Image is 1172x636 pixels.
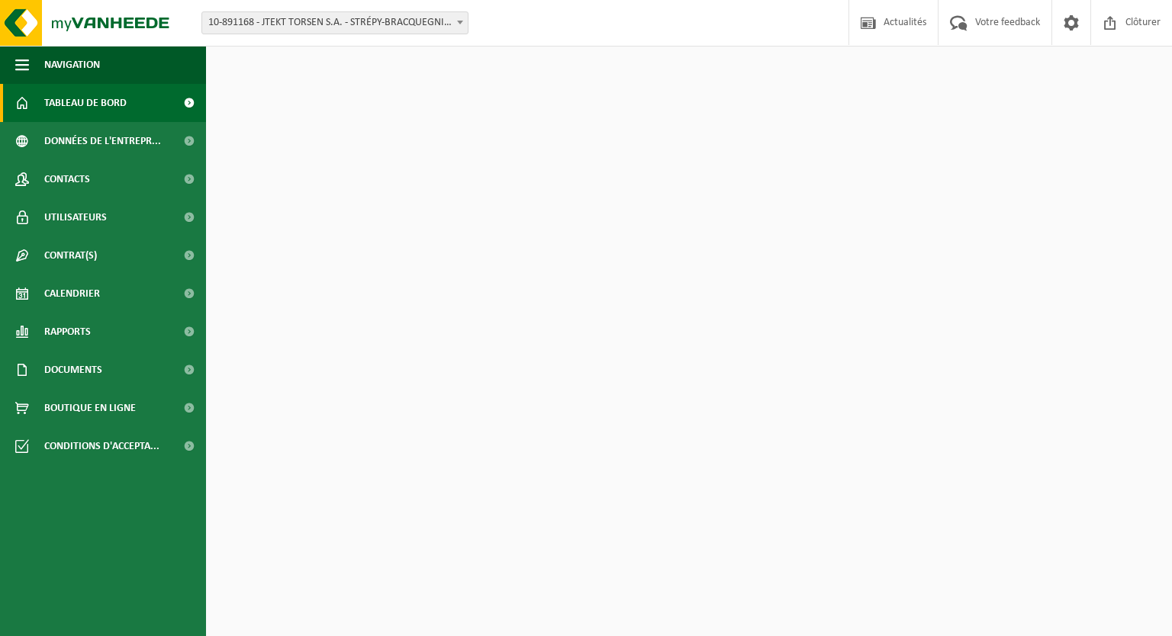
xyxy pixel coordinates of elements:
span: Documents [44,351,102,389]
span: Conditions d'accepta... [44,427,159,465]
span: 10-891168 - JTEKT TORSEN S.A. - STRÉPY-BRACQUEGNIES [202,12,468,34]
span: Calendrier [44,275,100,313]
span: Boutique en ligne [44,389,136,427]
span: Données de l'entrepr... [44,122,161,160]
span: Rapports [44,313,91,351]
span: Contacts [44,160,90,198]
span: Contrat(s) [44,236,97,275]
span: Tableau de bord [44,84,127,122]
span: Utilisateurs [44,198,107,236]
span: 10-891168 - JTEKT TORSEN S.A. - STRÉPY-BRACQUEGNIES [201,11,468,34]
span: Navigation [44,46,100,84]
